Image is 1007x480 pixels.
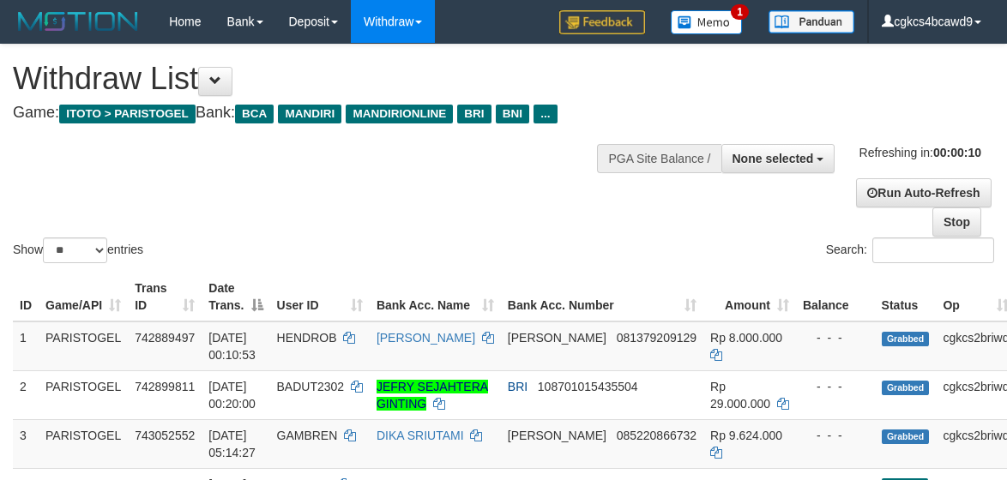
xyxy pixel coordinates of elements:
div: - - - [803,427,868,444]
span: GAMBREN [277,429,338,442]
h4: Game: Bank: [13,105,654,122]
a: JEFRY SEJAHTERA GINTING [377,380,488,411]
th: Status [875,273,937,321]
span: Copy 085220866732 to clipboard [617,429,696,442]
span: BADUT2302 [277,380,345,393]
th: User ID: activate to sort column ascending [270,273,370,321]
select: Showentries [43,237,107,263]
span: [DATE] 00:20:00 [208,380,256,411]
span: [DATE] 05:14:27 [208,429,256,459]
button: None selected [721,144,835,173]
div: - - - [803,329,868,346]
span: Copy 081379209129 to clipboard [617,331,696,345]
span: BRI [457,105,491,123]
th: Trans ID: activate to sort column ascending [128,273,202,321]
span: HENDROB [277,331,337,345]
th: Game/API: activate to sort column ascending [39,273,128,321]
td: 1 [13,321,39,371]
span: Grabbed [882,429,930,444]
span: BNI [496,105,529,123]
th: Date Trans.: activate to sort column descending [202,273,269,321]
span: None selected [733,152,814,165]
img: Button%20Memo.svg [671,10,743,34]
span: MANDIRIONLINE [346,105,453,123]
img: Feedback.jpg [559,10,645,34]
span: BRI [508,380,528,393]
strong: 00:00:10 [933,146,981,159]
span: ITOTO > PARISTOGEL [59,105,196,123]
span: [DATE] 00:10:53 [208,331,256,362]
h1: Withdraw List [13,62,654,96]
span: [PERSON_NAME] [508,429,606,442]
span: [PERSON_NAME] [508,331,606,345]
th: Amount: activate to sort column ascending [703,273,796,321]
td: PARISTOGEL [39,370,128,419]
div: PGA Site Balance / [597,144,721,173]
span: MANDIRI [278,105,341,123]
span: 742889497 [135,331,195,345]
span: Rp 9.624.000 [710,429,782,442]
a: DIKA SRIUTAMI [377,429,464,442]
th: Bank Acc. Name: activate to sort column ascending [370,273,501,321]
div: - - - [803,378,868,395]
a: Run Auto-Refresh [856,178,991,207]
img: panduan.png [769,10,854,33]
span: ... [534,105,557,123]
span: 1 [731,4,749,20]
td: 2 [13,370,39,419]
span: Copy 108701015435504 to clipboard [538,380,638,393]
td: PARISTOGEL [39,419,128,468]
span: 743052552 [135,429,195,442]
span: 742899811 [135,380,195,393]
th: Balance [796,273,875,321]
input: Search: [872,237,994,263]
span: Rp 29.000.000 [710,380,770,411]
span: Rp 8.000.000 [710,331,782,345]
span: Refreshing in: [859,146,981,159]
td: PARISTOGEL [39,321,128,371]
span: BCA [235,105,274,123]
span: Grabbed [882,381,930,395]
th: ID [13,273,39,321]
span: Grabbed [882,332,930,346]
a: Stop [932,207,981,237]
label: Search: [826,237,994,263]
img: MOTION_logo.png [13,9,143,34]
a: [PERSON_NAME] [377,331,475,345]
td: 3 [13,419,39,468]
th: Bank Acc. Number: activate to sort column ascending [501,273,703,321]
label: Show entries [13,237,143,263]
